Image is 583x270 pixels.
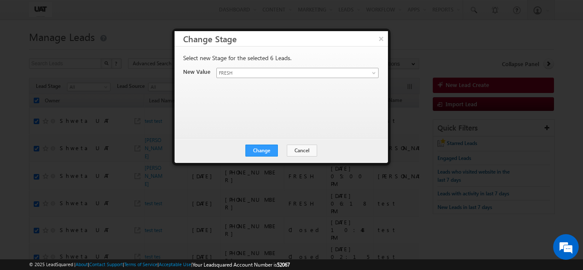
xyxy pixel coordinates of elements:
[277,261,290,268] span: 52067
[89,261,123,267] a: Contact Support
[44,45,143,56] div: Chat with us now
[374,31,388,46] button: ×
[159,261,191,267] a: Acceptable Use
[245,145,278,157] button: Change
[192,261,290,268] span: Your Leadsquared Account Number is
[183,54,378,62] p: Select new Stage for the selected 6 Leads.
[124,261,157,267] a: Terms of Service
[183,68,211,80] div: New Value
[11,79,156,202] textarea: Type your message and hit 'Enter'
[287,145,317,157] button: Cancel
[76,261,88,267] a: About
[15,45,36,56] img: d_60004797649_company_0_60004797649
[217,69,358,77] span: FRESH
[116,209,155,221] em: Start Chat
[29,261,290,269] span: © 2025 LeadSquared | | | | |
[183,31,388,46] h3: Change Stage
[216,68,379,78] a: FRESH
[140,4,160,25] div: Minimize live chat window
